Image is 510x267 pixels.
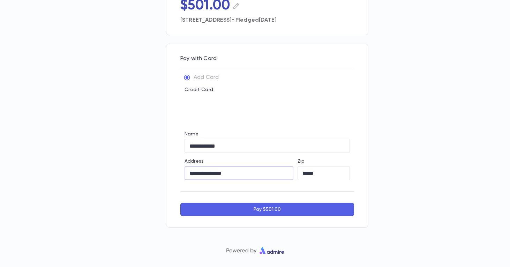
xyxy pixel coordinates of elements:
[180,14,354,24] p: [STREET_ADDRESS] • Pledged [DATE]
[298,158,305,164] label: Zip
[194,74,219,81] p: Add Card
[180,203,354,216] button: Pay $501.00
[180,55,354,62] p: Pay with Card
[185,131,199,137] label: Name
[185,158,204,164] label: Address
[185,87,350,92] p: Credit Card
